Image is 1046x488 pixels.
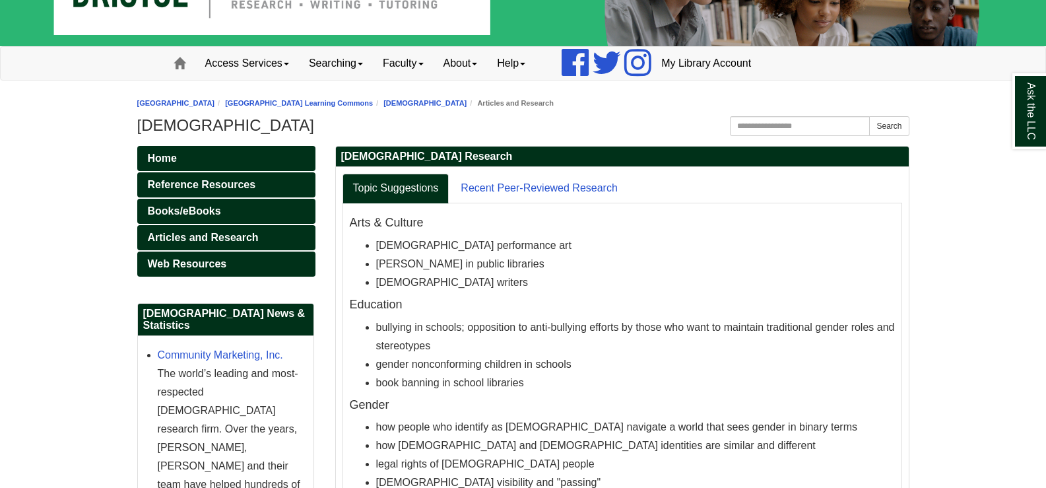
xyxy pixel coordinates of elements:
li: bullying in schools; opposition to anti-bullying efforts by those who want to maintain traditiona... [376,318,895,355]
span: Reference Resources [148,179,256,190]
span: Articles and Research [148,232,259,243]
a: Articles and Research [137,225,315,250]
li: how [DEMOGRAPHIC_DATA] and [DEMOGRAPHIC_DATA] identities are similar and different [376,436,895,455]
li: [PERSON_NAME] in public libraries [376,255,895,273]
h2: [DEMOGRAPHIC_DATA] News & Statistics [138,304,313,336]
a: Web Resources [137,252,315,277]
a: Recent Peer-Reviewed Research [450,174,628,203]
span: Home [148,153,177,164]
h1: [DEMOGRAPHIC_DATA] [137,116,909,135]
li: Articles and Research [467,97,554,110]
a: Searching [299,47,373,80]
a: Community Marketing, Inc. [158,349,283,361]
button: Search [869,116,909,136]
a: Reference Resources [137,172,315,197]
li: how people who identify as [DEMOGRAPHIC_DATA] navigate a world that sees gender in binary terms [376,418,895,436]
h4: Gender [350,399,895,412]
nav: breadcrumb [137,97,909,110]
a: Home [137,146,315,171]
li: gender nonconforming children in schools [376,355,895,374]
span: Web Resources [148,258,227,269]
a: Faculty [373,47,434,80]
a: Books/eBooks [137,199,315,224]
a: [GEOGRAPHIC_DATA] Learning Commons [225,99,373,107]
h2: [DEMOGRAPHIC_DATA] Research [336,147,909,167]
h4: Arts & Culture [350,217,895,230]
h4: Education [350,298,895,312]
a: Help [487,47,535,80]
li: [DEMOGRAPHIC_DATA] performance art [376,236,895,255]
a: [GEOGRAPHIC_DATA] [137,99,215,107]
a: About [434,47,488,80]
a: Access Services [195,47,299,80]
span: Books/eBooks [148,205,221,217]
a: My Library Account [651,47,761,80]
a: [DEMOGRAPHIC_DATA] [383,99,467,107]
li: book banning in school libraries [376,374,895,392]
li: [DEMOGRAPHIC_DATA] writers [376,273,895,292]
li: legal rights of [DEMOGRAPHIC_DATA] people [376,455,895,473]
a: Topic Suggestions [343,174,449,203]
